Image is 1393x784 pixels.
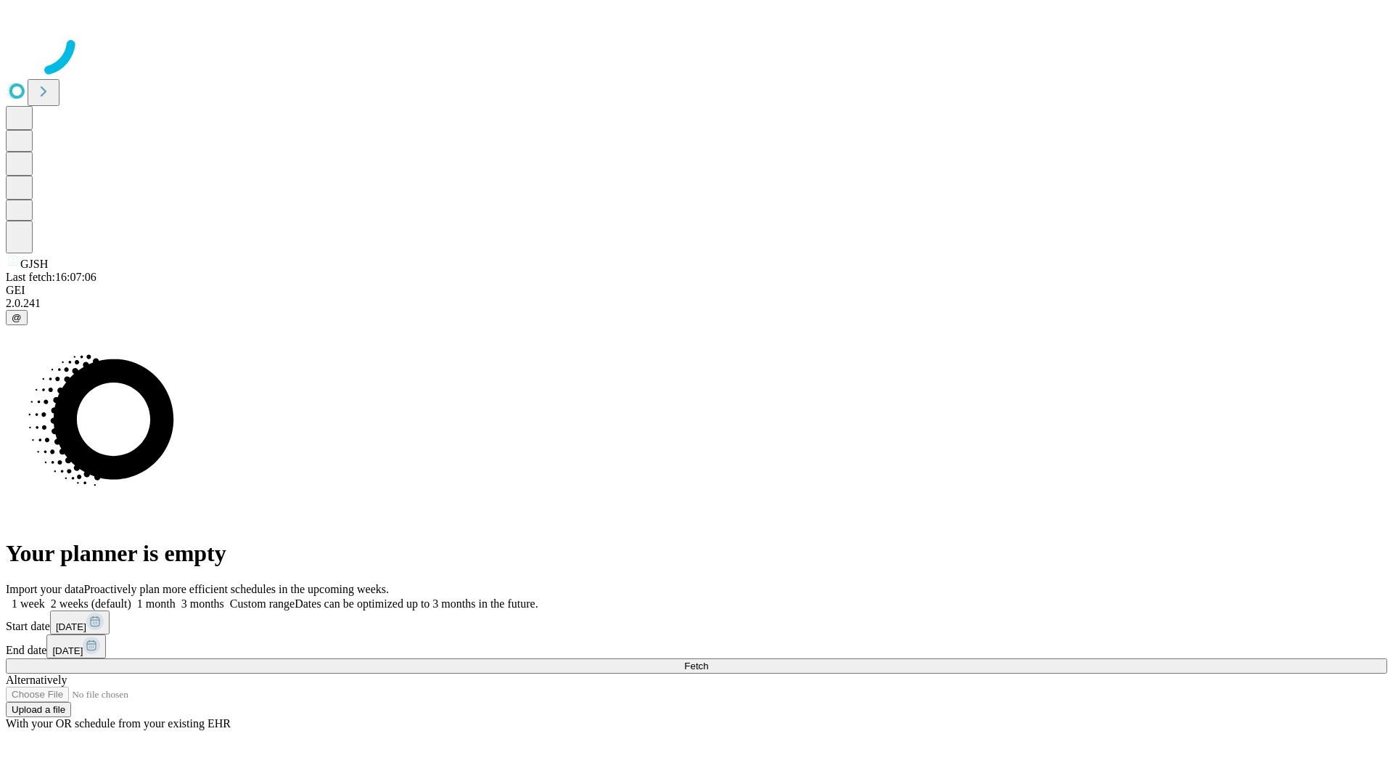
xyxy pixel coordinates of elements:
[6,271,96,283] span: Last fetch: 16:07:06
[20,258,48,270] span: GJSH
[46,634,106,658] button: [DATE]
[684,661,708,671] span: Fetch
[84,583,389,595] span: Proactively plan more efficient schedules in the upcoming weeks.
[295,597,538,610] span: Dates can be optimized up to 3 months in the future.
[52,645,83,656] span: [DATE]
[6,702,71,717] button: Upload a file
[6,717,231,730] span: With your OR schedule from your existing EHR
[6,634,1387,658] div: End date
[6,310,28,325] button: @
[6,658,1387,674] button: Fetch
[137,597,176,610] span: 1 month
[230,597,295,610] span: Custom range
[6,611,1387,634] div: Start date
[56,621,86,632] span: [DATE]
[51,597,131,610] span: 2 weeks (default)
[6,540,1387,567] h1: Your planner is empty
[12,312,22,323] span: @
[6,674,67,686] span: Alternatively
[50,611,110,634] button: [DATE]
[6,583,84,595] span: Import your data
[12,597,45,610] span: 1 week
[6,284,1387,297] div: GEI
[181,597,224,610] span: 3 months
[6,297,1387,310] div: 2.0.241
